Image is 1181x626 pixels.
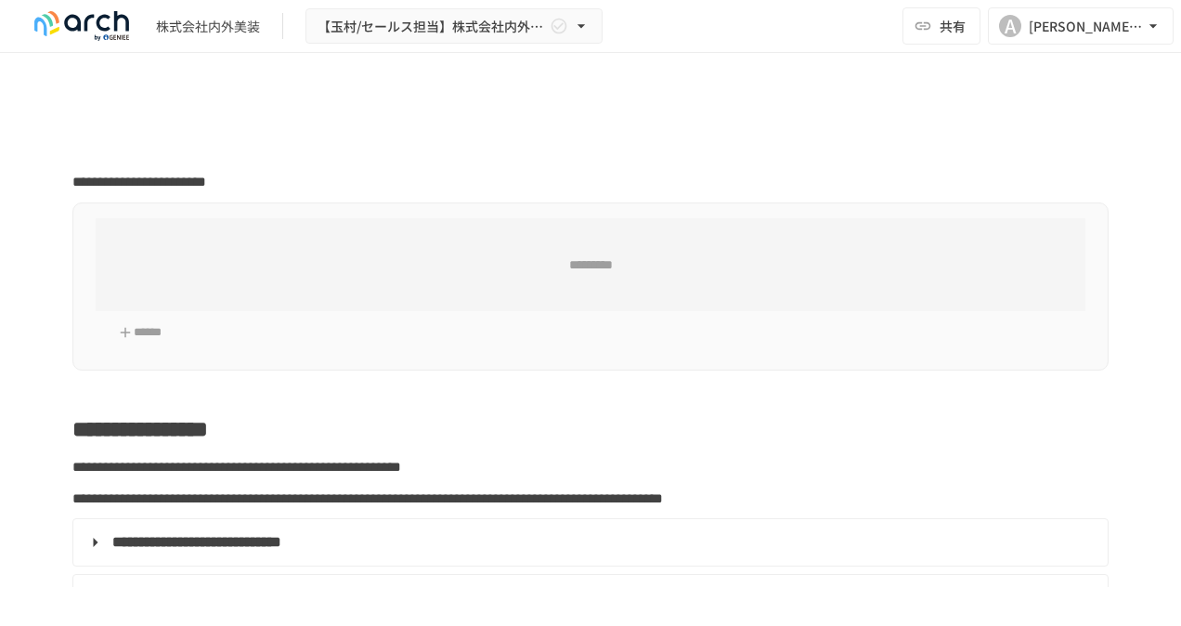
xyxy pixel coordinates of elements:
[318,15,546,38] span: 【玉村/セールス担当】株式会社内外美装様_初期設定サポート
[1029,15,1144,38] div: [PERSON_NAME][EMAIL_ADDRESS][DOMAIN_NAME]
[999,15,1021,37] div: A
[305,8,603,45] button: 【玉村/セールス担当】株式会社内外美装様_初期設定サポート
[902,7,980,45] button: 共有
[988,7,1174,45] button: A[PERSON_NAME][EMAIL_ADDRESS][DOMAIN_NAME]
[940,16,966,36] span: 共有
[156,17,260,36] div: 株式会社内外美装
[22,11,141,41] img: logo-default@2x-9cf2c760.svg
